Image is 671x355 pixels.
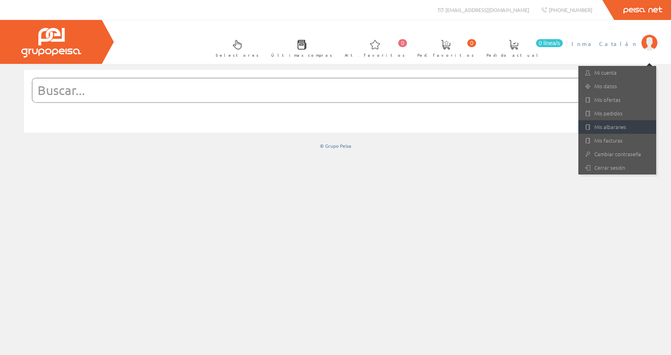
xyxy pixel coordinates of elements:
[549,6,592,13] span: [PHONE_NUMBER]
[24,143,647,149] div: © Grupo Peisa
[271,51,332,59] span: Últimas compras
[345,51,405,59] span: Art. favoritos
[486,51,541,59] span: Pedido actual
[208,33,263,62] a: Selectores
[578,93,656,107] a: Mis ofertas
[467,39,476,47] span: 0
[578,134,656,147] a: Mis facturas
[417,51,474,59] span: Ped. favoritos
[572,40,637,48] span: Inma Catalán
[572,33,657,41] a: Inma Catalán
[578,66,656,79] a: Mi cuenta
[32,78,619,102] input: Buscar...
[263,33,336,62] a: Últimas compras
[578,120,656,134] a: Mis albaranes
[578,107,656,120] a: Mis pedidos
[536,39,563,47] span: 0 línea/s
[216,51,259,59] span: Selectores
[445,6,529,13] span: [EMAIL_ADDRESS][DOMAIN_NAME]
[578,147,656,161] a: Cambiar contraseña
[398,39,407,47] span: 0
[21,28,81,58] img: Grupo Peisa
[578,79,656,93] a: Mis datos
[578,161,656,175] a: Cerrar sesión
